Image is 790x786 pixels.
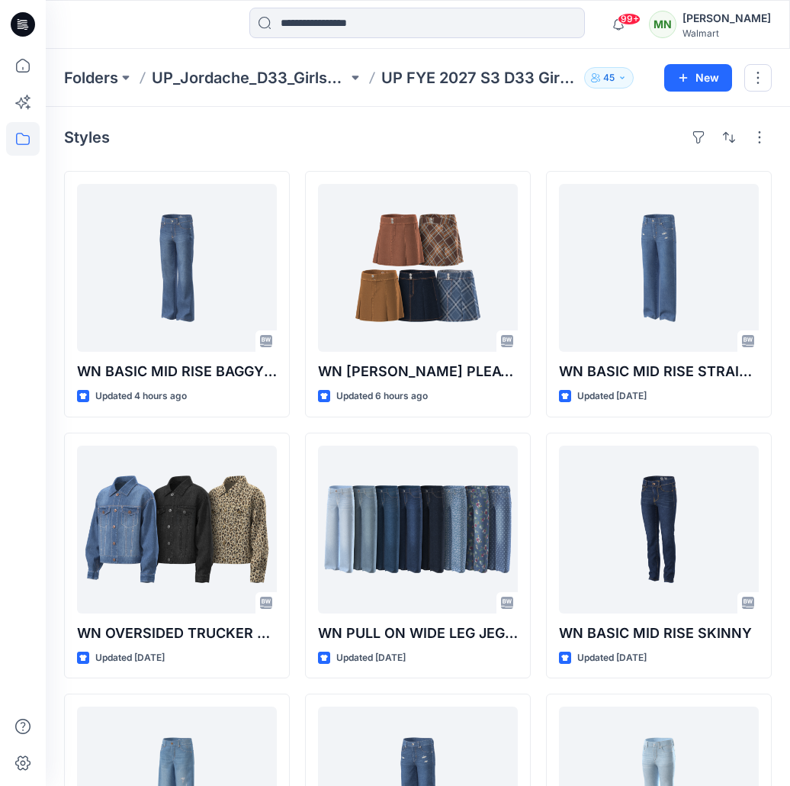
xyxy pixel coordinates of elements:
[559,361,759,382] p: WN BASIC MID RISE STRAIGHT - RIGID
[649,11,676,38] div: MN
[336,388,428,404] p: Updated 6 hours ago
[664,64,732,92] button: New
[77,446,277,614] a: WN OVERSIDED TRUCKER JACKET
[682,9,771,27] div: [PERSON_NAME]
[336,650,406,666] p: Updated [DATE]
[577,650,647,666] p: Updated [DATE]
[559,446,759,614] a: WN BASIC MID RISE SKINNY
[318,184,518,352] a: WN ALINE PLEATED SKIRT (JERSEY SHORTS)
[77,623,277,644] p: WN OVERSIDED TRUCKER JACKET
[95,650,165,666] p: Updated [DATE]
[77,184,277,352] a: WN BASIC MID RISE BAGGY BOOT
[318,623,518,644] p: WN PULL ON WIDE LEG JEGGING
[77,361,277,382] p: WN BASIC MID RISE BAGGY BOOT
[618,13,641,25] span: 99+
[559,184,759,352] a: WN BASIC MID RISE STRAIGHT - RIGID
[577,388,647,404] p: Updated [DATE]
[318,361,518,382] p: WN [PERSON_NAME] PLEATED SKIRT (JERSEY SHORTS)
[64,67,118,89] a: Folders
[64,128,110,147] h4: Styles
[318,446,518,614] a: WN PULL ON WIDE LEG JEGGING
[381,67,577,89] p: UP FYE 2027 S3 D33 Girls Tops & Bottoms Jordache
[95,388,187,404] p: Updated 4 hours ago
[603,69,615,86] p: 45
[584,67,634,89] button: 45
[682,27,771,39] div: Walmart
[152,67,348,89] a: UP_Jordache_D33_Girls_Jeans
[559,623,759,644] p: WN BASIC MID RISE SKINNY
